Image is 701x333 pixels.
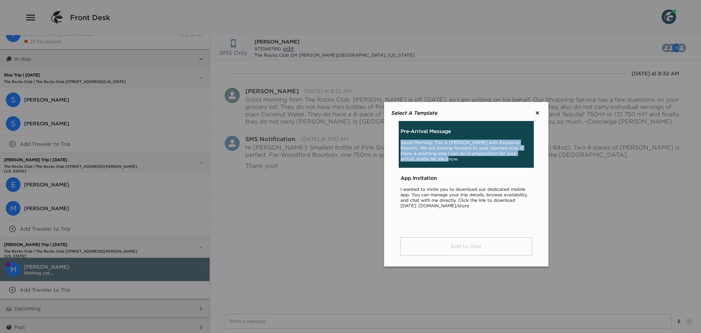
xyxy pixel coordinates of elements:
p: I wanted to invite you to download our dedicated mobile app. You can manage your trip details, br... [401,186,532,208]
p: App Invitation [401,175,532,181]
p: Pre-Arrival Message [401,128,532,135]
p: Good Morning! This is [PERSON_NAME] with Exclusive Resorts. We are looking forward to your planne... [401,140,532,162]
h4: Select A Template [391,110,437,116]
button: Add to Chat [400,237,532,256]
